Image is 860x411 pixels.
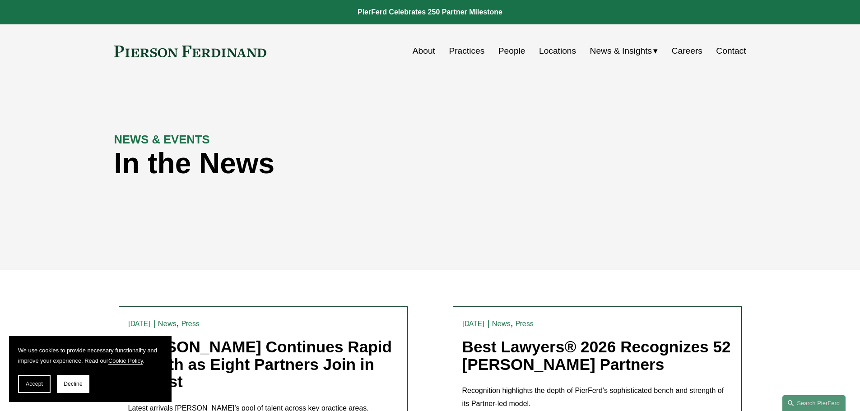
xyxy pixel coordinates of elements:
a: Careers [672,42,702,60]
a: [PERSON_NAME] Continues Rapid Growth as Eight Partners Join in August [128,338,392,390]
span: News & Insights [590,43,652,59]
a: Practices [449,42,484,60]
button: Accept [18,375,51,393]
span: Accept [26,381,43,387]
span: , [511,319,513,328]
span: , [177,319,179,328]
a: News [158,319,177,328]
time: [DATE] [128,320,151,328]
button: Decline [57,375,89,393]
a: Locations [539,42,576,60]
a: Press [181,319,200,328]
strong: NEWS & EVENTS [114,133,210,146]
p: Recognition highlights the depth of PierFerd’s sophisticated bench and strength of its Partner-le... [462,384,732,411]
a: Best Lawyers® 2026 Recognizes 52 [PERSON_NAME] Partners [462,338,731,373]
a: About [413,42,435,60]
a: folder dropdown [590,42,658,60]
a: Contact [716,42,746,60]
a: Press [516,319,534,328]
a: People [498,42,525,60]
h1: In the News [114,147,588,180]
section: Cookie banner [9,336,172,402]
a: Cookie Policy [108,357,143,364]
time: [DATE] [462,320,485,328]
a: News [492,319,511,328]
span: Decline [64,381,83,387]
a: Search this site [782,395,846,411]
p: We use cookies to provide necessary functionality and improve your experience. Read our . [18,345,163,366]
